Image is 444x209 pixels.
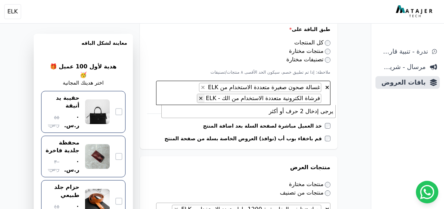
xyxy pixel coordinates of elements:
[378,47,428,56] span: ندرة - تنبية قارب علي النفاذ
[44,114,59,129] span: ٥٥ ر.س.
[289,181,330,188] label: منتجات مختارة
[325,190,330,196] input: منتجات من تصنيف
[147,69,330,75] p: ملاحظة: إذا تم تطبيق خصم، سيكون الحد الأقصى ٨ منتجات/تصنيفات
[199,83,207,92] button: Remove item
[44,158,59,173] span: ٣٠ ر.س.
[147,163,330,172] h3: منتجات العرض
[191,94,195,103] textarea: Search
[147,26,330,33] label: طبق الباقة على
[44,94,79,110] div: حقيبة يد أنيقة
[325,49,330,54] input: منتجات مختارة
[325,182,330,188] input: منتجات مختارة
[45,62,121,79] h2: هدية لأول 100 عميل 🎁🥳
[204,95,321,102] span: فرشاة الكترونية متعددة الاستخدام من الك - ELK
[4,4,21,19] button: ELK
[44,183,79,199] div: حزام جلد طبيعي
[287,56,330,63] label: تصنيفات مختارة
[162,105,335,118] li: يرجى إدخال 2 حرف أو أكثر
[85,99,110,124] img: حقيبة يد أنيقة
[197,94,205,103] button: Remove item
[165,135,325,142] label: قم باخفاء بوب أب (نوافذ) العروض الخاصة بسلة من صفحة المنتج
[280,189,330,196] label: منتجات من تصنيف
[199,95,203,102] span: ×
[325,40,330,46] input: كل المنتجات
[44,139,79,155] div: محفظة جلدية فاخرة
[7,7,18,16] span: ELK
[294,39,330,46] label: كل المنتجات
[203,122,325,129] label: خذ العميل مباشرة لصفحة السلة بعد اضافة المنتج
[201,84,205,91] span: ×
[63,79,103,87] p: اختر هديتك المجانية
[378,62,426,72] span: مرسال - شريط دعاية
[85,144,110,169] img: محفظة جلدية فاخرة
[197,94,321,103] li: فرشاة الكترونية متعددة الاستخدام من الك - ELK
[378,78,426,87] span: باقات العروض
[39,39,127,55] h3: معاينة لشكل الباقه
[289,48,330,54] label: منتجات مختارة
[324,83,330,90] button: قم بإزالة كل العناصر
[396,5,434,18] img: MatajerTech Logo
[325,57,330,63] input: تصنيفات مختارة
[199,83,321,92] li: غسالة صحون صغيرة متعددة الاستخدام من ELK
[206,84,321,91] span: غسالة صحون صغيرة متعددة الاستخدام من ELK
[62,157,79,174] span: ٠ ر.س.
[62,113,79,130] span: ٠ ر.س.
[325,84,329,91] span: ×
